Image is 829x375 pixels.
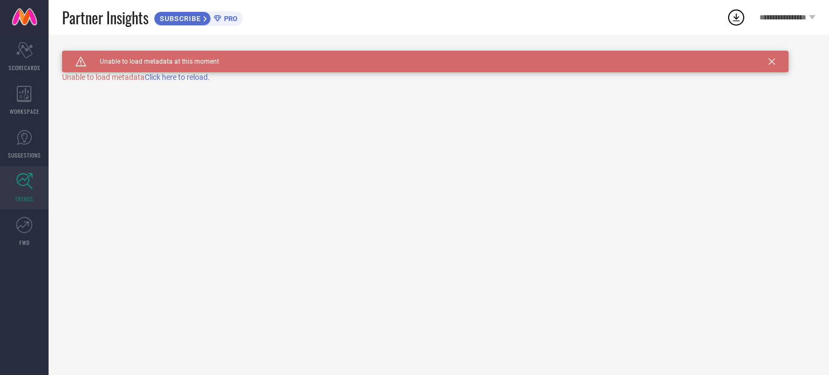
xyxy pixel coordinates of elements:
span: Partner Insights [62,6,148,29]
span: TRENDS [15,195,33,203]
span: SCORECARDS [9,64,40,72]
span: PRO [221,15,237,23]
a: SUBSCRIBEPRO [154,9,243,26]
span: SUBSCRIBE [154,15,203,23]
h1: TRENDS [62,51,94,59]
span: SUGGESTIONS [8,151,41,159]
div: Unable to load metadata [62,73,816,81]
span: FWD [19,238,30,247]
span: Unable to load metadata at this moment [86,58,219,65]
span: WORKSPACE [10,107,39,115]
span: Click here to reload. [145,73,210,81]
div: Open download list [726,8,746,27]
